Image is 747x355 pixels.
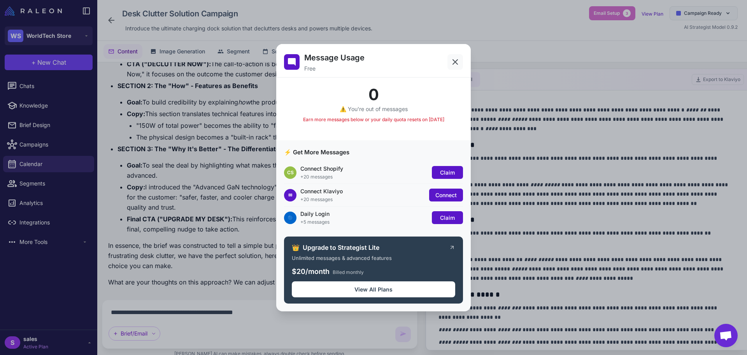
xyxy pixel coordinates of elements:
p: Free [304,64,365,72]
span: Connect [435,192,457,198]
div: Open chat [714,324,738,347]
div: +20 messages [300,173,428,180]
span: 👑 [292,243,300,252]
div: +5 messages [300,219,428,226]
span: Earn more messages below or your daily quota resets on [DATE] [303,117,444,122]
span: $20/month [292,266,330,277]
div: Connect Shopify [300,164,428,173]
h2: Message Usage [304,52,365,64]
div: +20 messages [300,196,425,203]
div: CS [284,166,296,179]
div: 0 [284,87,463,102]
button: Connect [429,189,463,201]
div: 🔵 [284,212,296,224]
button: Claim [432,211,463,224]
span: Claim [440,169,455,176]
button: View All Plans [292,281,455,297]
div: Connect Klaviyo [300,187,425,195]
span: Claim [440,214,455,221]
div: Daily Login [300,210,428,218]
h3: ⚡ Get More Messages [284,148,463,157]
span: Billed monthly [333,269,364,276]
div: ✉ [284,189,296,201]
div: Unlimited messages & advanced features [292,254,455,262]
span: ⚠️ You're out of messages [340,106,408,112]
button: Claim [432,166,463,179]
span: Upgrade to Strategist Lite [303,243,446,252]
